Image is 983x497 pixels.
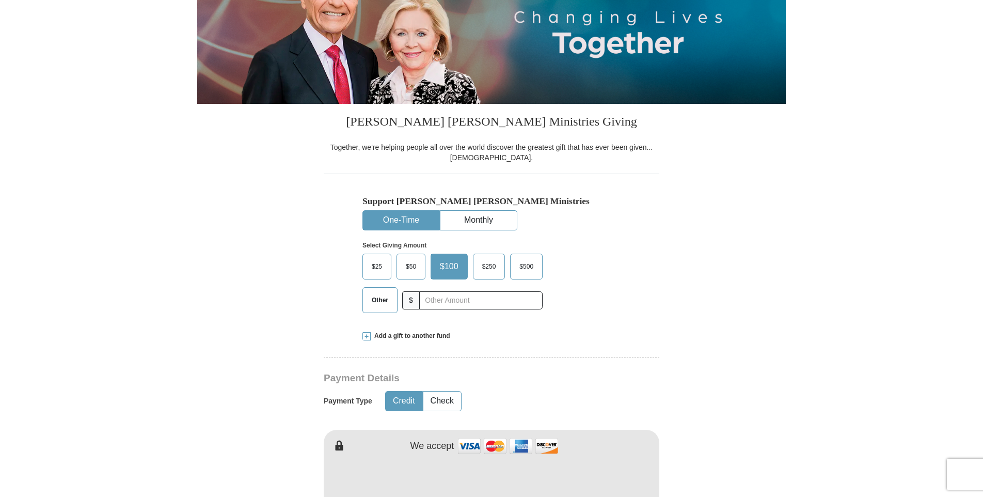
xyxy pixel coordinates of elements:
span: $ [402,291,420,309]
span: $25 [367,259,387,274]
button: One-Time [363,211,439,230]
h5: Payment Type [324,397,372,406]
span: $250 [477,259,501,274]
span: $50 [401,259,421,274]
img: credit cards accepted [456,435,560,457]
h3: Payment Details [324,372,587,384]
span: Add a gift to another fund [371,332,450,340]
button: Check [423,392,461,411]
input: Other Amount [419,291,543,309]
button: Monthly [440,211,517,230]
h3: [PERSON_NAME] [PERSON_NAME] Ministries Giving [324,104,659,142]
button: Credit [386,392,422,411]
span: $100 [435,259,464,274]
span: Other [367,292,393,308]
div: Together, we're helping people all over the world discover the greatest gift that has ever been g... [324,142,659,163]
span: $500 [514,259,538,274]
h5: Support [PERSON_NAME] [PERSON_NAME] Ministries [362,196,621,207]
strong: Select Giving Amount [362,242,426,249]
h4: We accept [410,441,454,452]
